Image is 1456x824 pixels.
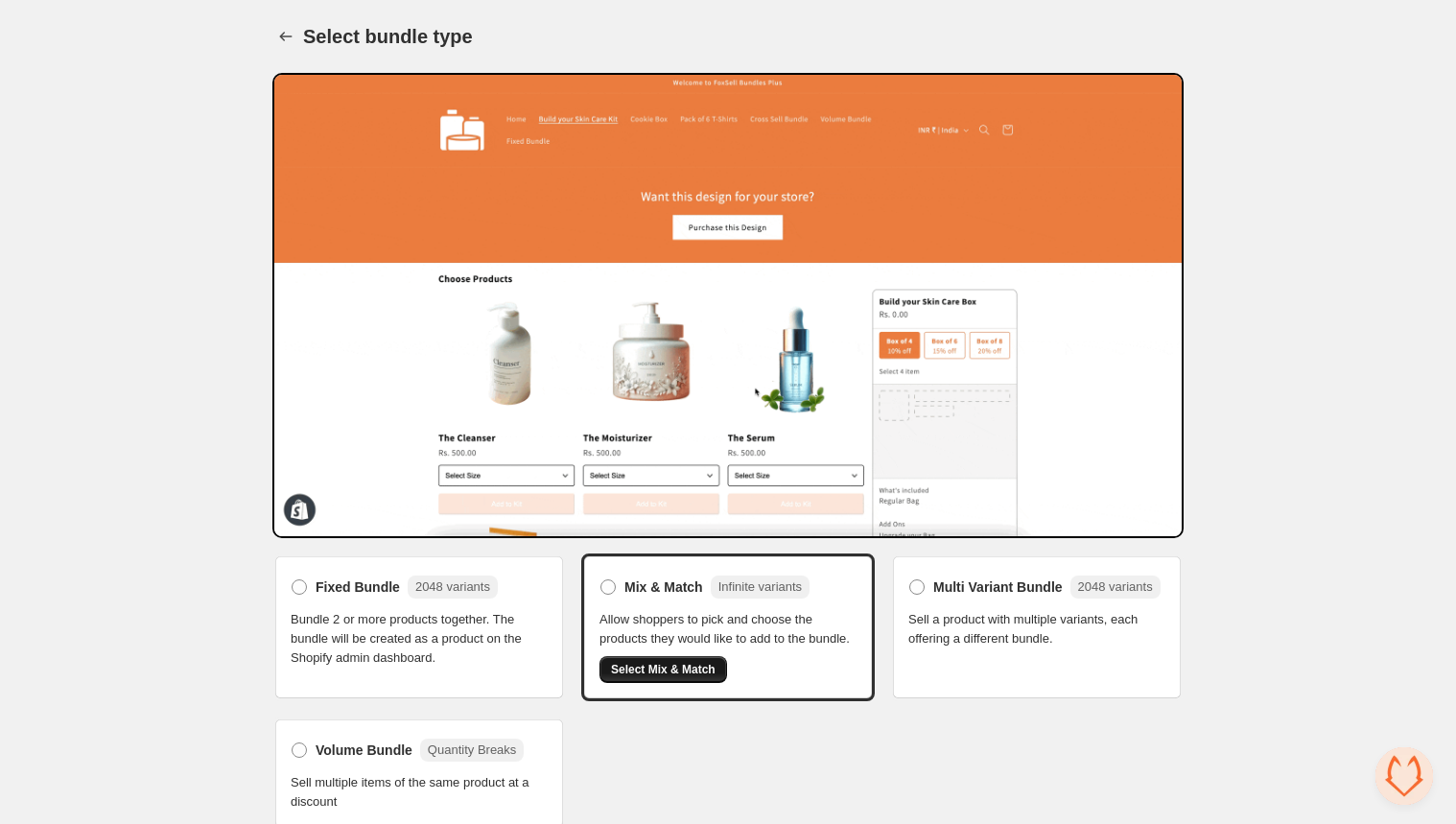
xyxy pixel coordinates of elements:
[599,610,857,648] span: Allow shoppers to pick and choose the products they would like to add to the bundle.
[316,741,412,760] span: Volume Bundle
[1078,579,1153,594] span: 2048 variants
[272,23,299,50] button: Back
[291,610,548,668] span: Bundle 2 or more products together. The bundle will be created as a product on the Shopify admin ...
[718,579,802,594] span: Infinite variants
[624,577,703,597] span: Mix & Match
[272,73,1184,538] img: Bundle Preview
[599,656,727,683] button: Select Mix & Match
[933,577,1063,597] span: Multi Variant Bundle
[611,662,716,677] span: Select Mix & Match
[291,773,548,812] span: Sell multiple items of the same product at a discount
[316,577,400,597] span: Fixed Bundle
[1375,747,1433,805] div: Open chat
[908,610,1165,648] span: Sell a product with multiple variants, each offering a different bundle.
[303,25,473,48] h1: Select bundle type
[428,742,517,757] span: Quantity Breaks
[415,579,490,594] span: 2048 variants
